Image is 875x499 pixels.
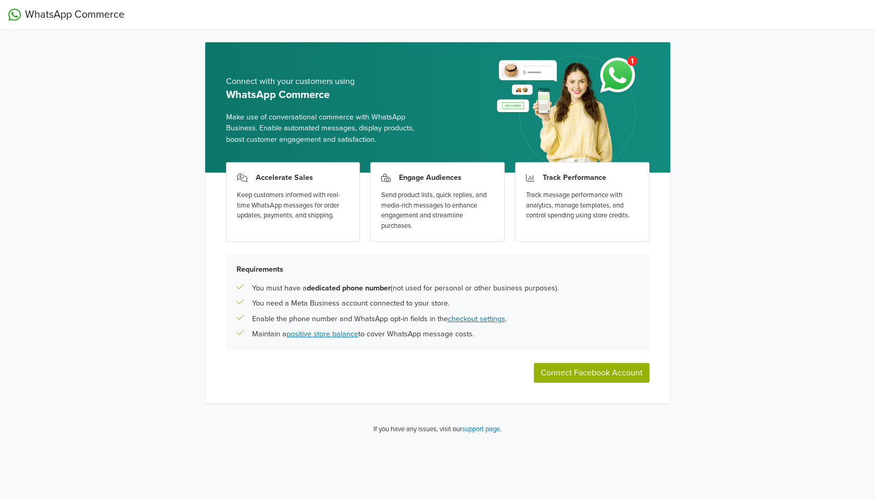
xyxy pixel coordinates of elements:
[399,173,461,182] h3: Engage Audiences
[252,298,449,309] p: You need a Meta Business account connected to your store.
[252,328,474,340] p: Maintain a to cover WhatsApp message costs.
[286,330,358,338] a: positive store balance
[534,363,649,383] button: Connect Facebook Account
[488,50,649,173] img: whatsapp_setup_banner
[448,314,505,323] a: checkout settings
[526,190,639,221] div: Track message performance with analytics, manage templates, and control spending using store cred...
[252,313,507,325] p: Enable the phone number and WhatsApp opt-in fields in the .
[256,173,313,182] h3: Accelerate Sales
[237,190,349,221] div: Keep customers informed with real-time WhatsApp messages for order updates, payments, and shipping.
[226,77,430,87] h5: Connect with your customers using
[543,173,606,182] h3: Track Performance
[236,265,639,274] h5: Requirements
[381,190,494,231] div: Send product lists, quick replies, and media-rich messages to enhance engagement and streamline p...
[25,7,124,22] span: WhatsApp Commerce
[252,283,559,294] p: You must have a (not used for personal or other business purposes).
[226,89,430,101] h5: WhatsApp Commerce
[462,425,500,433] a: support page
[8,8,21,21] img: WhatsApp
[373,424,502,435] p: If you have any issues, visit our .
[307,284,391,293] b: dedicated phone number
[226,112,430,145] span: Make use of conversational commerce with WhatsApp Business. Enable automated messages, display pr...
